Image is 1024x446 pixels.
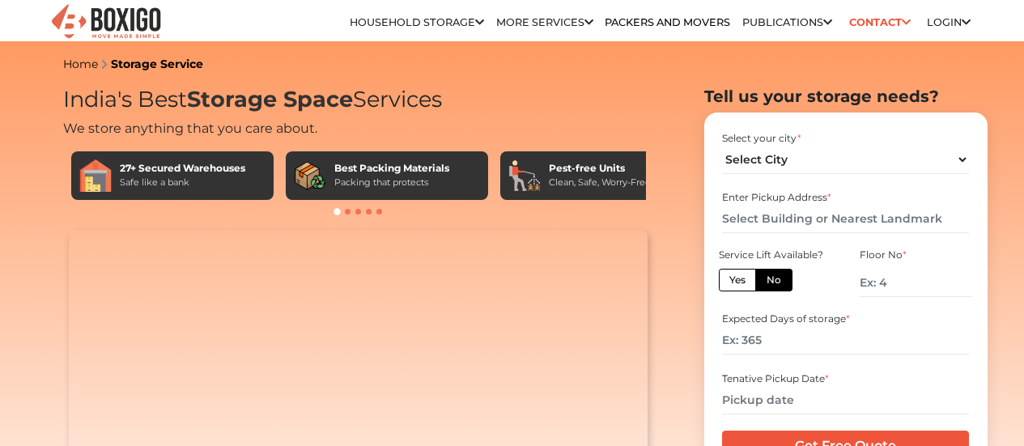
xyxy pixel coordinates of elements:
[722,386,969,414] input: Pickup date
[294,159,326,192] img: Best Packing Materials
[111,57,203,71] a: Storage Service
[719,269,756,291] label: Yes
[722,205,969,233] input: Select Building or Nearest Landmark
[187,86,353,113] span: Storage Space
[860,248,971,262] div: Floor No
[860,269,971,297] input: Ex: 4
[722,131,969,146] div: Select your city
[120,176,245,189] div: Safe like a bank
[605,16,730,28] a: Packers and Movers
[334,161,449,176] div: Best Packing Materials
[719,248,831,262] div: Service Lift Available?
[334,176,449,189] div: Packing that protects
[722,372,969,386] div: Tenative Pickup Date
[120,161,245,176] div: 27+ Secured Warehouses
[549,176,651,189] div: Clean, Safe, Worry-Free
[722,326,969,355] input: Ex: 365
[722,312,969,326] div: Expected Days of storage
[63,87,654,113] h1: India's Best Services
[927,16,971,28] a: Login
[549,161,651,176] div: Pest-free Units
[843,10,916,35] a: Contact
[496,16,593,28] a: More services
[755,269,792,291] label: No
[63,121,317,136] span: We store anything that you care about.
[79,159,112,192] img: 27+ Secured Warehouses
[49,2,163,42] img: Boxigo
[742,16,832,28] a: Publications
[704,87,988,106] h2: Tell us your storage needs?
[722,190,969,205] div: Enter Pickup Address
[63,57,98,71] a: Home
[508,159,541,192] img: Pest-free Units
[350,16,484,28] a: Household Storage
